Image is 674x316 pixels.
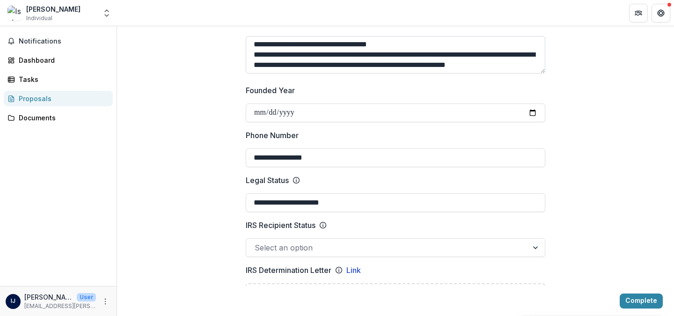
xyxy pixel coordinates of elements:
div: Dashboard [19,55,105,65]
p: Phone Number [246,130,299,141]
p: Legal Status [246,175,289,186]
span: Individual [26,14,52,22]
div: Documents [19,113,105,123]
img: Isabel Judez [7,6,22,21]
button: Open entity switcher [100,4,113,22]
p: [PERSON_NAME] [24,292,73,302]
p: User [77,293,96,301]
p: IRS Determination Letter [246,265,331,276]
button: Partners [629,4,648,22]
div: [PERSON_NAME] [26,4,81,14]
button: Notifications [4,34,113,49]
button: Get Help [652,4,670,22]
a: Link [346,265,361,276]
button: More [100,296,111,307]
a: Tasks [4,72,113,87]
div: Isabel Judez [11,298,15,304]
a: Proposals [4,91,113,106]
a: Dashboard [4,52,113,68]
div: Proposals [19,94,105,103]
span: Notifications [19,37,109,45]
button: Complete [620,294,663,309]
a: Documents [4,110,113,125]
p: IRS Recipient Status [246,220,315,231]
div: Tasks [19,74,105,84]
p: Founded Year [246,85,295,96]
p: [EMAIL_ADDRESS][PERSON_NAME][DOMAIN_NAME] [24,302,96,310]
